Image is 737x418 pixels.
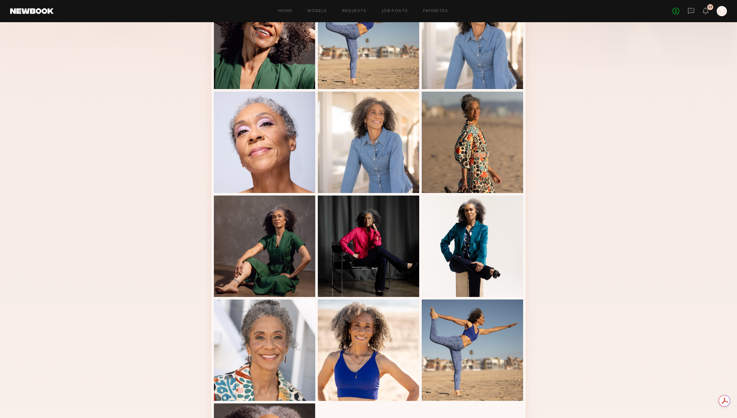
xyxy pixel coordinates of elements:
a: Requests [342,9,367,13]
div: 17 [708,6,712,9]
a: Favorites [423,9,448,13]
a: Models [307,9,327,13]
a: Home [278,9,292,13]
a: T [717,6,727,16]
a: Job Posts [382,9,408,13]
